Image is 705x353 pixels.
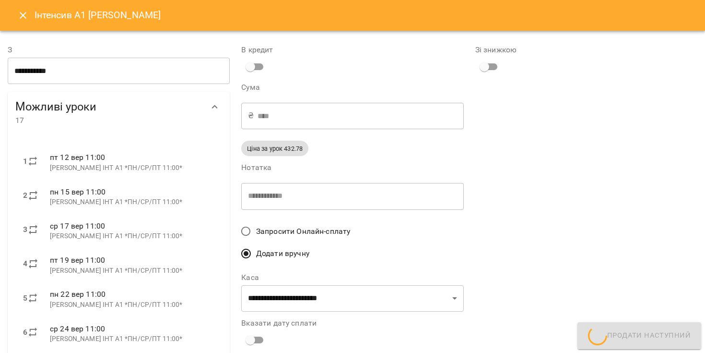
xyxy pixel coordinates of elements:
span: пн 22 вер 11:00 [50,290,106,299]
span: Можливі уроки [15,99,203,114]
label: З [8,46,230,54]
span: пн 15 вер 11:00 [50,187,106,196]
label: Нотатка [241,164,463,171]
label: 2 [23,190,27,201]
span: Запросити Онлайн-сплату [256,226,350,237]
p: [PERSON_NAME] ІНТ А1 *ПН/СР/ПТ 11:00* [50,334,214,344]
label: 4 [23,258,27,269]
label: Сума [241,84,463,91]
label: Вказати дату сплати [241,319,463,327]
p: [PERSON_NAME] ІНТ А1 *ПН/СР/ПТ 11:00* [50,231,214,241]
span: пт 19 вер 11:00 [50,256,105,265]
span: пт 12 вер 11:00 [50,153,105,162]
p: [PERSON_NAME] ІНТ А1 *ПН/СР/ПТ 11:00* [50,300,214,310]
label: 6 [23,327,27,338]
span: Додати вручну [256,248,309,259]
span: ср 24 вер 11:00 [50,324,105,333]
label: 5 [23,292,27,304]
p: [PERSON_NAME] ІНТ А1 *ПН/СР/ПТ 11:00* [50,266,214,276]
p: ₴ [248,110,254,122]
label: 3 [23,224,27,235]
span: ср 17 вер 11:00 [50,221,105,231]
p: [PERSON_NAME] ІНТ А1 *ПН/СР/ПТ 11:00* [50,163,214,173]
label: В кредит [241,46,463,54]
span: Ціна за урок 432.78 [241,144,308,153]
button: Show more [203,96,226,119]
label: Зі знижкою [475,46,697,54]
h6: Інтенсив А1 [PERSON_NAME] [35,8,161,23]
span: 17 [15,115,203,126]
label: Каса [241,274,463,281]
button: Close [12,4,35,27]
p: [PERSON_NAME] ІНТ А1 *ПН/СР/ПТ 11:00* [50,197,214,207]
label: 1 [23,156,27,167]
